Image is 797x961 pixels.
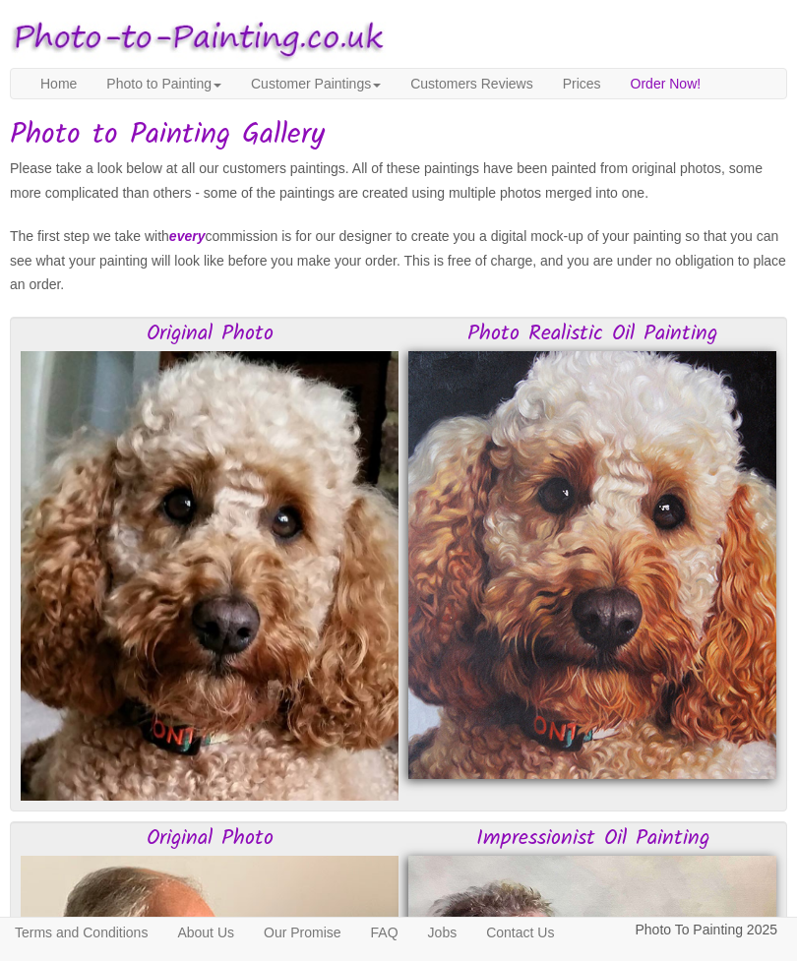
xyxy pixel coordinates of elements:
a: About Us [162,918,249,947]
h3: Photo Realistic Oil Painting [408,323,776,346]
h3: Original Photo [21,323,398,346]
h1: Photo to Painting Gallery [10,119,787,151]
a: Photo to Painting [92,69,236,98]
a: Order Now! [616,69,716,98]
p: The first step we take with commission is for our designer to create you a digital mock-up of you... [10,224,787,297]
a: Customer Paintings [236,69,396,98]
h3: Original Photo [21,827,398,851]
a: Prices [548,69,616,98]
p: Photo To Painting 2025 [635,918,777,942]
img: Painting of Poodle [408,351,776,779]
p: Please take a look below at all our customers paintings. All of these paintings have been painted... [10,156,787,205]
img: Original Photo [21,351,398,801]
h3: Impressionist Oil Painting [408,827,776,851]
a: Our Promise [249,918,356,947]
a: Jobs [413,918,472,947]
a: Contact Us [471,918,569,947]
em: every [169,228,206,244]
a: Home [26,69,92,98]
a: FAQ [356,918,413,947]
a: Customers Reviews [396,69,547,98]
